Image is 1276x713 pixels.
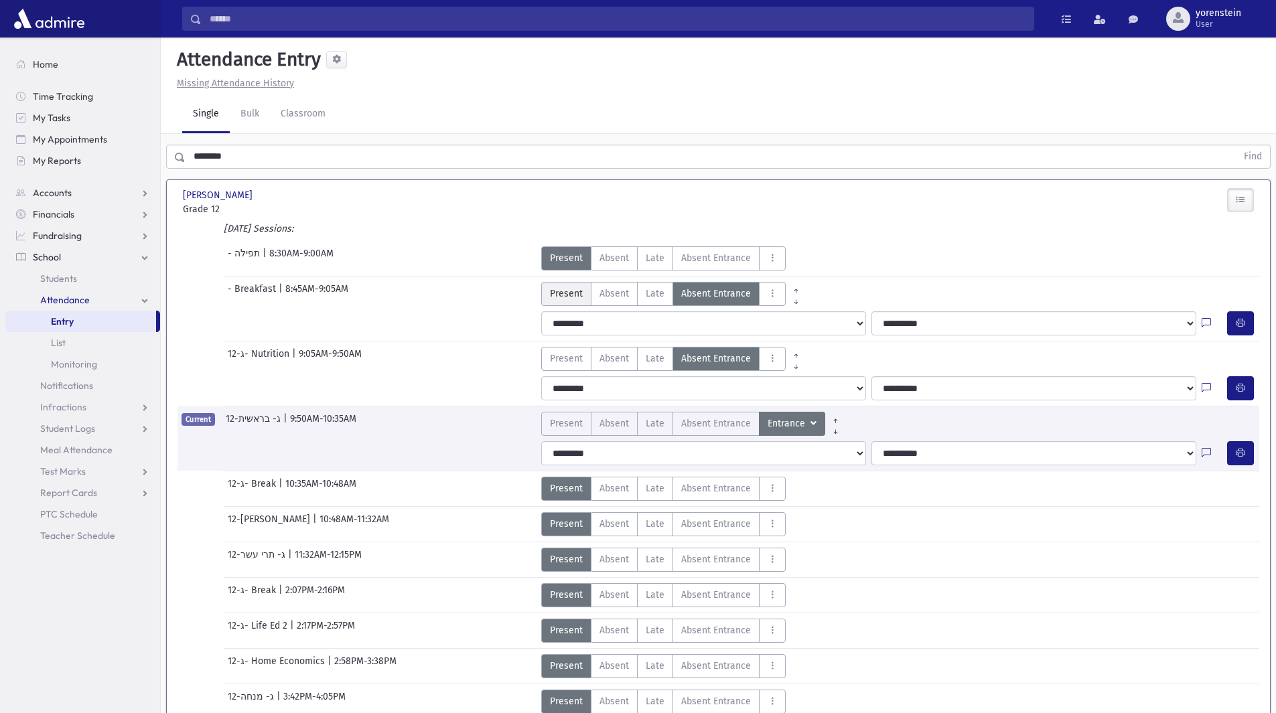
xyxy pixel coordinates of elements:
[599,694,629,708] span: Absent
[550,517,583,531] span: Present
[768,416,808,431] span: Entrance
[182,413,215,426] span: Current
[646,623,664,637] span: Late
[182,96,230,133] a: Single
[228,477,279,501] span: 12-ג- Break
[285,282,348,306] span: 8:45AM-9:05AM
[51,358,97,370] span: Monitoring
[5,525,160,546] a: Teacher Schedule
[550,251,583,265] span: Present
[40,487,97,499] span: Report Cards
[40,272,77,285] span: Students
[681,351,751,366] span: Absent Entrance
[541,412,846,436] div: AttTypes
[5,482,160,503] a: Report Cards
[230,96,270,133] a: Bulk
[202,7,1034,31] input: Search
[33,251,61,263] span: School
[33,112,70,124] span: My Tasks
[5,461,160,482] a: Test Marks
[171,48,321,71] h5: Attendance Entry
[599,287,629,301] span: Absent
[33,187,72,199] span: Accounts
[646,588,664,602] span: Late
[33,230,82,242] span: Fundraising
[224,223,293,234] i: [DATE] Sessions:
[681,588,751,602] span: Absent Entrance
[681,416,751,430] span: Absent Entrance
[5,107,160,129] a: My Tasks
[313,512,320,536] span: |
[550,552,583,566] span: Present
[5,418,160,439] a: Student Logs
[550,287,583,301] span: Present
[5,129,160,150] a: My Appointments
[283,412,290,436] span: |
[759,412,825,436] button: Entrance
[228,512,313,536] span: 12-[PERSON_NAME]
[177,78,294,89] u: Missing Attendance History
[5,289,160,311] a: Attendance
[40,401,86,413] span: Infractions
[228,347,292,371] span: 12-ג- Nutrition
[40,380,93,392] span: Notifications
[228,246,263,270] span: - תפילה
[183,188,255,202] span: [PERSON_NAME]
[279,477,285,501] span: |
[228,619,290,643] span: 12-ג- Life Ed 2
[681,287,751,301] span: Absent Entrance
[5,150,160,171] a: My Reports
[40,294,90,306] span: Attendance
[5,86,160,107] a: Time Tracking
[550,481,583,495] span: Present
[40,530,115,542] span: Teacher Schedule
[1196,8,1241,19] span: yorenstein
[183,202,350,216] span: Grade 12
[5,353,160,375] a: Monitoring
[11,5,88,32] img: AdmirePro
[5,396,160,418] a: Infractions
[228,548,288,572] span: 12-ג- תרי עשר
[5,375,160,396] a: Notifications
[5,332,160,353] a: List
[51,315,74,327] span: Entry
[550,623,583,637] span: Present
[5,182,160,204] a: Accounts
[599,552,629,566] span: Absent
[228,654,328,678] span: 12-ג- Home Economics
[599,517,629,531] span: Absent
[5,311,156,332] a: Entry
[599,659,629,673] span: Absent
[599,588,629,602] span: Absent
[681,552,751,566] span: Absent Entrance
[5,246,160,268] a: School
[288,548,295,572] span: |
[328,654,334,678] span: |
[285,477,356,501] span: 10:35AM-10:48AM
[541,347,806,371] div: AttTypes
[541,548,786,572] div: AttTypes
[1196,19,1241,29] span: User
[33,133,107,145] span: My Appointments
[228,583,279,607] span: 12-ג- Break
[550,416,583,430] span: Present
[646,659,664,673] span: Late
[599,351,629,366] span: Absent
[541,619,786,643] div: AttTypes
[541,282,806,306] div: AttTypes
[285,583,345,607] span: 2:07PM-2:16PM
[33,58,58,70] span: Home
[40,508,98,520] span: PTC Schedule
[320,512,389,536] span: 10:48AM-11:32AM
[681,623,751,637] span: Absent Entrance
[5,439,160,461] a: Meal Attendance
[228,282,279,306] span: - Breakfast
[646,251,664,265] span: Late
[5,268,160,289] a: Students
[5,225,160,246] a: Fundraising
[297,619,355,643] span: 2:17PM-2:57PM
[550,659,583,673] span: Present
[681,517,751,531] span: Absent Entrance
[33,90,93,102] span: Time Tracking
[5,503,160,525] a: PTC Schedule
